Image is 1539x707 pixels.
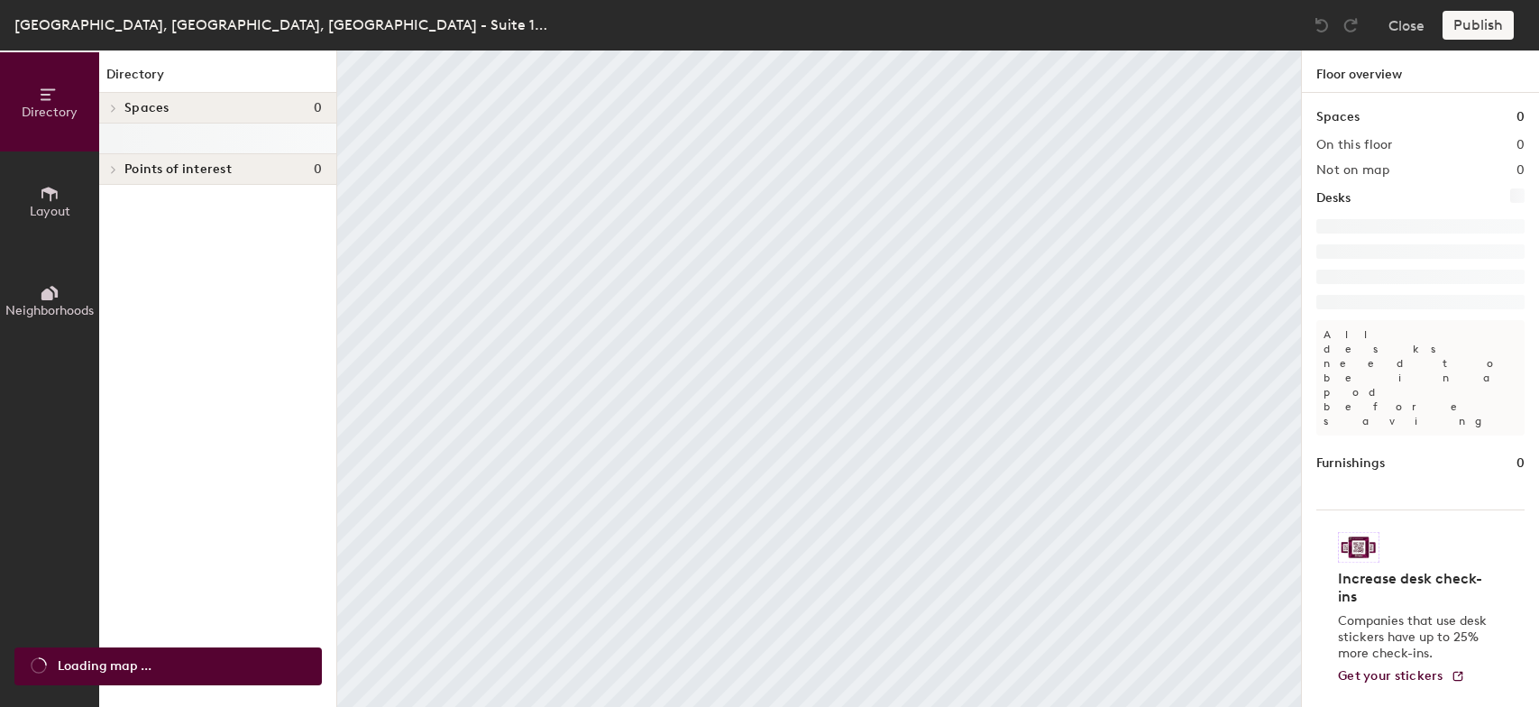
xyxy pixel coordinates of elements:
button: Close [1388,11,1424,40]
h1: Furnishings [1316,454,1385,473]
h1: 0 [1516,107,1525,127]
span: Get your stickers [1338,668,1443,684]
span: 0 [314,162,322,177]
span: Loading map ... [58,656,151,676]
img: Sticker logo [1338,532,1379,563]
p: All desks need to be in a pod before saving [1316,320,1525,436]
span: Directory [22,105,78,120]
img: Undo [1313,16,1331,34]
span: Neighborhoods [5,303,94,318]
h2: 0 [1516,138,1525,152]
span: 0 [314,101,322,115]
h1: Spaces [1316,107,1360,127]
h1: Directory [99,65,336,93]
p: Companies that use desk stickers have up to 25% more check-ins. [1338,613,1492,662]
span: Spaces [124,101,169,115]
h1: 0 [1516,454,1525,473]
span: Layout [30,204,70,219]
img: Redo [1342,16,1360,34]
a: Get your stickers [1338,669,1465,684]
h1: Desks [1316,188,1351,208]
h2: 0 [1516,163,1525,178]
span: Points of interest [124,162,232,177]
h2: On this floor [1316,138,1393,152]
h4: Increase desk check-ins [1338,570,1492,606]
h2: Not on map [1316,163,1389,178]
canvas: Map [337,50,1301,707]
h1: Floor overview [1302,50,1539,93]
div: [GEOGRAPHIC_DATA], [GEOGRAPHIC_DATA], [GEOGRAPHIC_DATA] - Suite 1400 [14,14,555,36]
